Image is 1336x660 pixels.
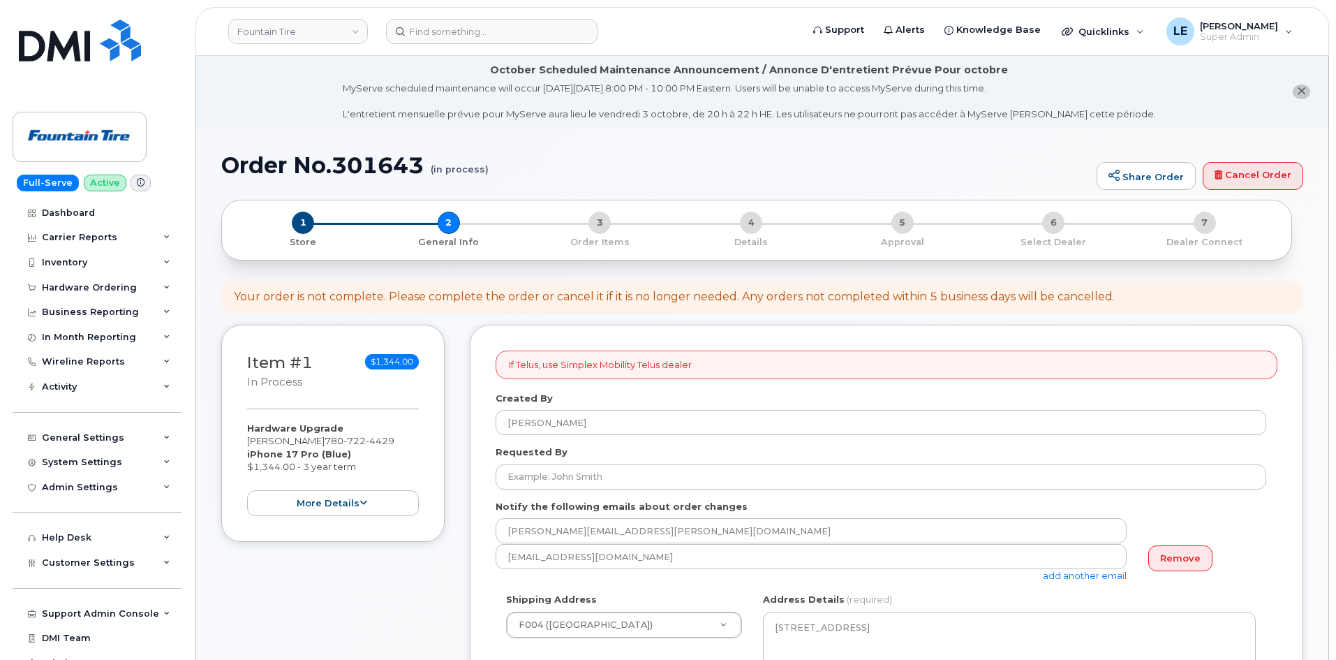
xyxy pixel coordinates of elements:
label: Notify the following emails about order changes [496,500,748,513]
a: add another email [1043,570,1127,581]
a: 1 Store [233,234,373,249]
div: Your order is not complete. Please complete the order or cancel it if it is no longer needed. Any... [234,289,1115,305]
input: Example: John Smith [496,464,1266,490]
label: Address Details [763,593,845,606]
div: October Scheduled Maintenance Announcement / Annonce D'entretient Prévue Pour octobre [490,63,1008,78]
a: F004 ([GEOGRAPHIC_DATA]) [507,613,741,638]
h3: Item #1 [247,354,313,390]
h1: Order No.301643 [221,153,1090,177]
span: (required) [847,594,892,605]
span: 1 [292,212,314,234]
iframe: Messenger Launcher [1275,599,1326,650]
p: Store [239,236,368,249]
span: 780 [325,435,394,446]
input: Example: john@appleseed.com [496,518,1127,543]
strong: Hardware Upgrade [247,423,343,434]
label: Requested By [496,446,567,459]
span: F004 (Fountain Tire Place) [519,619,653,630]
input: Example: john@appleseed.com [496,544,1127,569]
div: [PERSON_NAME] $1,344.00 - 3 year term [247,422,419,516]
small: (in process) [431,153,489,175]
label: Shipping Address [506,593,597,606]
button: close notification [1293,85,1310,99]
a: Cancel Order [1203,162,1303,190]
strong: iPhone 17 Pro (Blue) [247,448,351,460]
p: If Telus, use Simplex Mobility Telus dealer [509,358,692,372]
small: in process [247,376,302,388]
button: more details [247,490,419,516]
div: MyServe scheduled maintenance will occur [DATE][DATE] 8:00 PM - 10:00 PM Eastern. Users will be u... [343,82,1156,121]
span: 4429 [366,435,394,446]
a: Share Order [1097,162,1196,190]
label: Created By [496,392,553,405]
span: $1,344.00 [365,354,419,369]
span: 722 [343,435,366,446]
a: Remove [1148,545,1212,571]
